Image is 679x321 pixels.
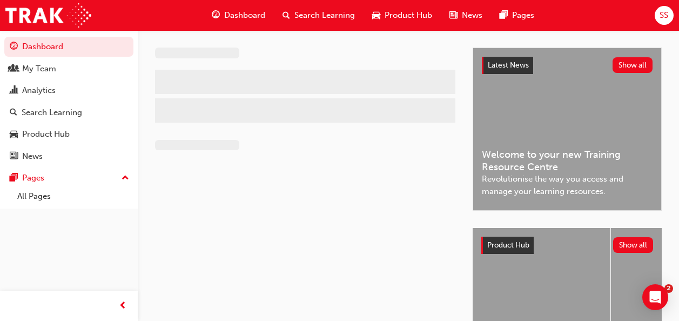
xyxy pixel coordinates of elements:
[488,61,529,70] span: Latest News
[482,57,653,74] a: Latest NewsShow all
[203,4,274,26] a: guage-iconDashboard
[10,108,17,118] span: search-icon
[10,173,18,183] span: pages-icon
[5,3,91,28] img: Trak
[664,284,673,293] span: 2
[4,168,133,188] button: Pages
[512,9,534,22] span: Pages
[10,64,18,74] span: people-icon
[22,106,82,119] div: Search Learning
[613,57,653,73] button: Show all
[10,130,18,139] span: car-icon
[613,237,654,253] button: Show all
[4,59,133,79] a: My Team
[10,152,18,162] span: news-icon
[500,9,508,22] span: pages-icon
[224,9,265,22] span: Dashboard
[4,35,133,168] button: DashboardMy TeamAnalyticsSearch LearningProduct HubNews
[22,84,56,97] div: Analytics
[274,4,364,26] a: search-iconSearch Learning
[660,9,668,22] span: SS
[372,9,380,22] span: car-icon
[487,240,529,250] span: Product Hub
[4,81,133,101] a: Analytics
[4,146,133,166] a: News
[10,42,18,52] span: guage-icon
[13,188,133,205] a: All Pages
[482,173,653,197] span: Revolutionise the way you access and manage your learning resources.
[294,9,355,22] span: Search Learning
[642,284,668,310] div: Open Intercom Messenger
[212,9,220,22] span: guage-icon
[4,124,133,144] a: Product Hub
[462,9,482,22] span: News
[473,48,662,211] a: Latest NewsShow allWelcome to your new Training Resource CentreRevolutionise the way you access a...
[283,9,290,22] span: search-icon
[655,6,674,25] button: SS
[10,86,18,96] span: chart-icon
[385,9,432,22] span: Product Hub
[119,299,127,313] span: prev-icon
[4,103,133,123] a: Search Learning
[22,150,43,163] div: News
[122,171,129,185] span: up-icon
[22,128,70,141] div: Product Hub
[22,172,44,184] div: Pages
[481,237,653,254] a: Product HubShow all
[441,4,491,26] a: news-iconNews
[22,63,56,75] div: My Team
[4,37,133,57] a: Dashboard
[364,4,441,26] a: car-iconProduct Hub
[491,4,543,26] a: pages-iconPages
[449,9,458,22] span: news-icon
[482,149,653,173] span: Welcome to your new Training Resource Centre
